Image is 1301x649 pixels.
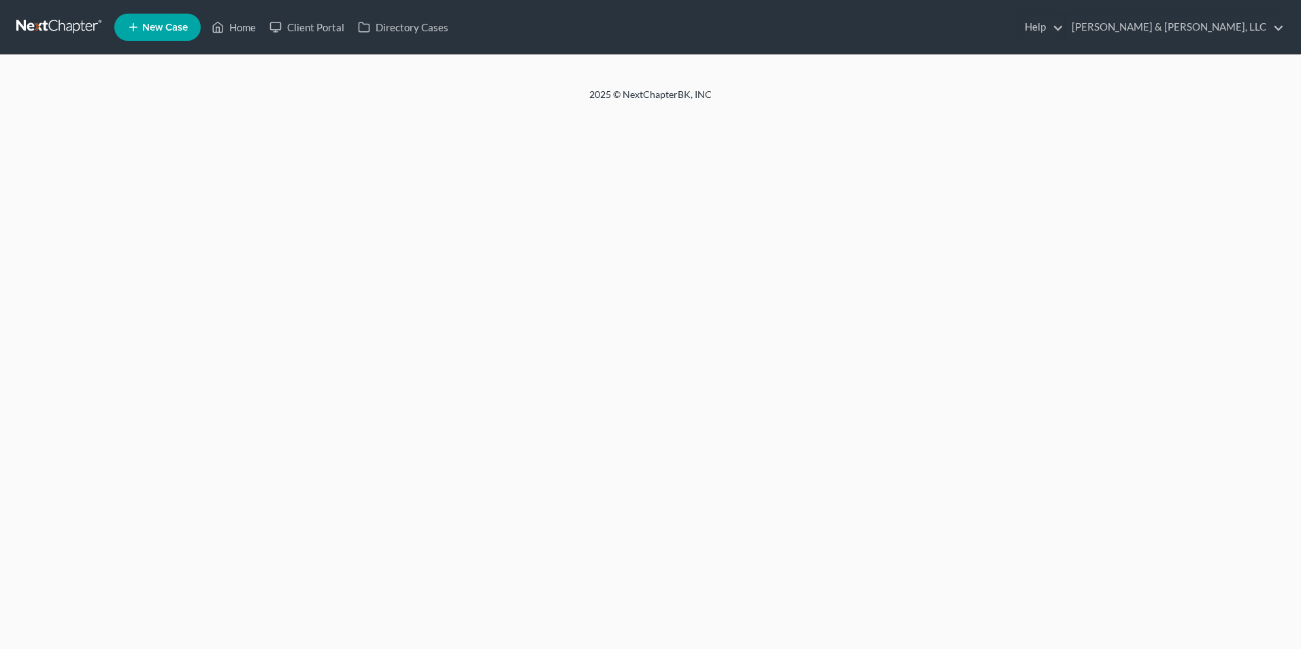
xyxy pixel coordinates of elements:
a: [PERSON_NAME] & [PERSON_NAME], LLC [1065,15,1284,39]
a: Client Portal [263,15,351,39]
div: 2025 © NextChapterBK, INC [263,88,1038,112]
new-legal-case-button: New Case [114,14,201,41]
a: Home [205,15,263,39]
a: Directory Cases [351,15,455,39]
a: Help [1018,15,1064,39]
